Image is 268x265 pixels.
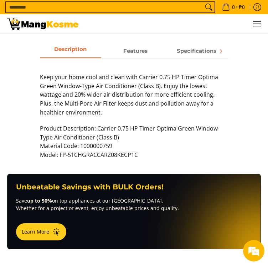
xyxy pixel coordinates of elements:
[16,223,66,240] button: Learn More
[86,14,261,34] ul: Customer Navigation
[238,5,246,10] span: ₱0
[40,58,228,167] div: Description
[16,183,252,192] h3: Unbeatable Savings with BULK Orders!
[252,14,261,34] button: Menu
[166,45,227,57] span: Specifications
[7,174,261,249] a: Unbeatable Savings with BULK Orders! Saveup to 50%on top appliances at our [GEOGRAPHIC_DATA]. Whe...
[27,197,52,204] strong: up to 50%
[166,45,227,58] a: Description 2
[213,44,228,59] button: Next
[220,3,247,11] span: •
[40,45,101,57] span: Description
[16,197,252,212] p: Save on top appliances at our [GEOGRAPHIC_DATA]. Whether for a project or event, enjoy unbeatable...
[203,2,215,12] button: Search
[231,5,236,10] span: 0
[40,45,101,58] a: Description
[105,45,166,57] span: Features
[40,124,228,167] p: Product Description: Carrier 0.75 HP Timer Optima Green Window-Type Air Conditioner (Class B) Mat...
[7,18,78,30] img: Carrier 0.75 HP Timer Optima Green Window-Type Aircon l Mang Kosme
[40,73,228,124] p: Keep your home cool and clean with Carrier 0.75 HP Timer Optima Green Window-Type Air Conditioner...
[105,45,166,58] a: Description 1
[86,14,261,34] nav: Main Menu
